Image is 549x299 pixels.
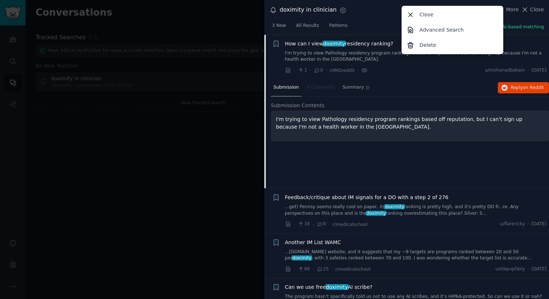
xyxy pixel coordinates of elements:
p: I'm trying to view Pathology residency program rankings based off reputation, but I can't sign up... [276,116,544,131]
span: u/flarericky [500,221,525,227]
span: · [294,265,295,273]
span: Summary [342,84,364,91]
span: r/medicalschool [333,222,368,227]
p: Advanced Search [419,26,464,34]
span: [DATE] [532,221,546,227]
span: doximity [384,204,404,209]
a: ...get) Pennsy seems really cool on paper, itsdoximityranking is pretty high, and it's pretty DO ... [285,204,547,217]
span: 8 [317,221,326,227]
a: Feedback/critique about IM signals for a DO with a step 2 of 276 [285,194,449,201]
span: Patterns [329,23,347,29]
a: All Results [293,20,321,35]
a: 3 New [269,20,288,35]
span: 3 New [272,23,286,29]
span: [DATE] [532,67,546,74]
span: · [328,221,330,228]
span: · [331,265,333,273]
span: · [313,221,314,228]
span: Submission Contents [271,102,325,109]
span: 0 [314,67,323,74]
a: Advanced Search [403,22,502,37]
button: Close [521,6,544,13]
span: · [528,266,529,272]
span: · [528,221,529,227]
span: · [326,66,327,74]
span: doximity [325,284,349,290]
p: Delete [419,41,436,49]
span: Reply [511,85,544,91]
a: ...[DOMAIN_NAME] website, and it suggests that my ~9 targets are programs ranked between 20 and 5... [285,249,547,262]
a: Patterns [327,20,350,35]
span: u/stepupfairy [495,266,525,272]
span: · [528,67,529,74]
div: doximity in clinician [280,5,337,15]
span: r/medicalschool [335,267,371,272]
span: · [357,66,359,74]
span: 60 [298,266,310,272]
span: How can I view residency ranking? [285,40,393,48]
span: on Reddit [523,85,544,90]
a: Another IM List WAMC [285,239,341,246]
a: How can I viewdoximityresidency ranking? [285,40,393,48]
p: Close [419,11,433,19]
span: Can we use free AI scribe? [285,283,373,291]
button: Replyon Reddit [498,82,549,94]
span: doximity [366,211,386,216]
a: Can we use freedoximityAI scribe? [285,283,373,291]
span: u/mohanadbakain [485,67,525,74]
span: · [294,66,295,74]
span: 25 [317,266,329,272]
span: doximity [322,41,346,47]
button: New: AI-based matching [490,24,544,31]
span: Submission [273,84,299,91]
span: · [294,221,295,228]
span: 16 [298,221,310,227]
span: 1 [298,67,307,74]
span: · [310,66,311,74]
span: doximity [292,255,312,260]
button: More [499,6,519,13]
span: · [313,265,314,273]
a: I'm trying to view Pathology residency program rankings based off reputation, but I can't sign up... [285,50,547,63]
span: r/IMGreddit [330,68,355,73]
span: More [506,6,519,13]
span: [DATE] [532,266,546,272]
span: All Results [296,23,319,29]
span: Close [530,6,544,13]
